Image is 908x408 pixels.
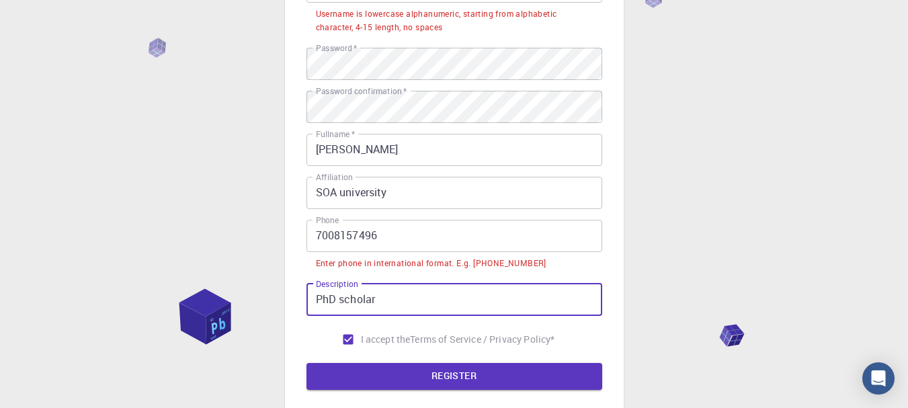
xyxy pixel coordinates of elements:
div: Open Intercom Messenger [862,362,895,395]
a: Terms of Service / Privacy Policy* [410,333,554,346]
div: Enter phone in international format. E.g. [PHONE_NUMBER] [316,257,546,270]
div: Username is lowercase alphanumeric, starting from alphabetic character, 4-15 length, no spaces [316,7,593,34]
label: Password confirmation [316,85,407,97]
label: Affiliation [316,171,352,183]
label: Password [316,42,357,54]
p: Terms of Service / Privacy Policy * [410,333,554,346]
label: Fullname [316,128,355,140]
label: Phone [316,214,339,226]
label: Description [316,278,358,290]
span: I accept the [361,333,411,346]
button: REGISTER [306,363,602,390]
